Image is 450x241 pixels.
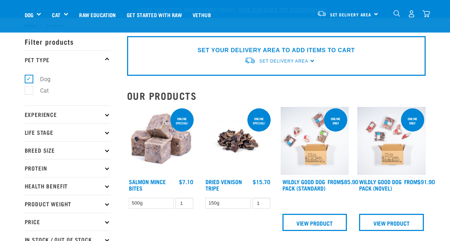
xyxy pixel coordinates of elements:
a: Dog [25,11,33,19]
div: $7.10 [179,178,193,185]
span: Set Delivery Area [259,59,308,64]
label: Cat [29,86,52,95]
input: 1 [175,198,193,209]
p: Pet Type [25,50,111,68]
img: Dried Vension Tripe 1691 [204,107,272,175]
img: home-icon-1@2x.png [393,10,400,17]
a: View Product [282,214,347,231]
p: Life Stage [25,123,111,141]
p: Breed Size [25,141,111,159]
div: $85.90 [328,178,358,185]
img: user.png [408,10,415,18]
a: Vethub [187,0,216,29]
span: FROM [328,180,341,183]
p: Product Weight [25,195,111,213]
a: Cat [52,11,60,19]
div: ONLINE SPECIAL! [170,113,194,128]
p: Health Benefit [25,177,111,195]
div: ONLINE SPECIAL! [247,113,271,128]
span: FROM [404,180,417,183]
label: Dog [29,75,53,84]
a: Raw Education [74,0,121,29]
a: Wildly Good Dog Pack (Standard) [282,180,325,190]
a: Dried Venison Tripe [205,180,242,190]
p: Protein [25,159,111,177]
p: Filter products [25,33,111,50]
input: 1 [252,198,270,209]
div: $91.90 [404,178,435,185]
h2: Our Products [127,90,426,101]
img: home-icon@2x.png [422,10,430,18]
div: Online Only [324,113,347,128]
p: Experience [25,105,111,123]
img: 1141 Salmon Mince 01 [127,107,195,175]
span: Set Delivery Area [330,13,372,16]
img: van-moving.png [244,57,256,64]
div: Online Only [401,113,424,128]
a: Get started with Raw [121,0,187,29]
a: Salmon Mince Bites [129,180,166,190]
a: Wildly Good Dog Pack (Novel) [359,180,402,190]
p: SET YOUR DELIVERY AREA TO ADD ITEMS TO CART [198,46,355,55]
img: van-moving.png [317,10,326,17]
img: Dog 0 2sec [281,107,349,175]
div: $15.70 [253,178,270,185]
a: View Product [359,214,424,231]
img: Dog Novel 0 2sec [357,107,426,175]
p: Price [25,213,111,231]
